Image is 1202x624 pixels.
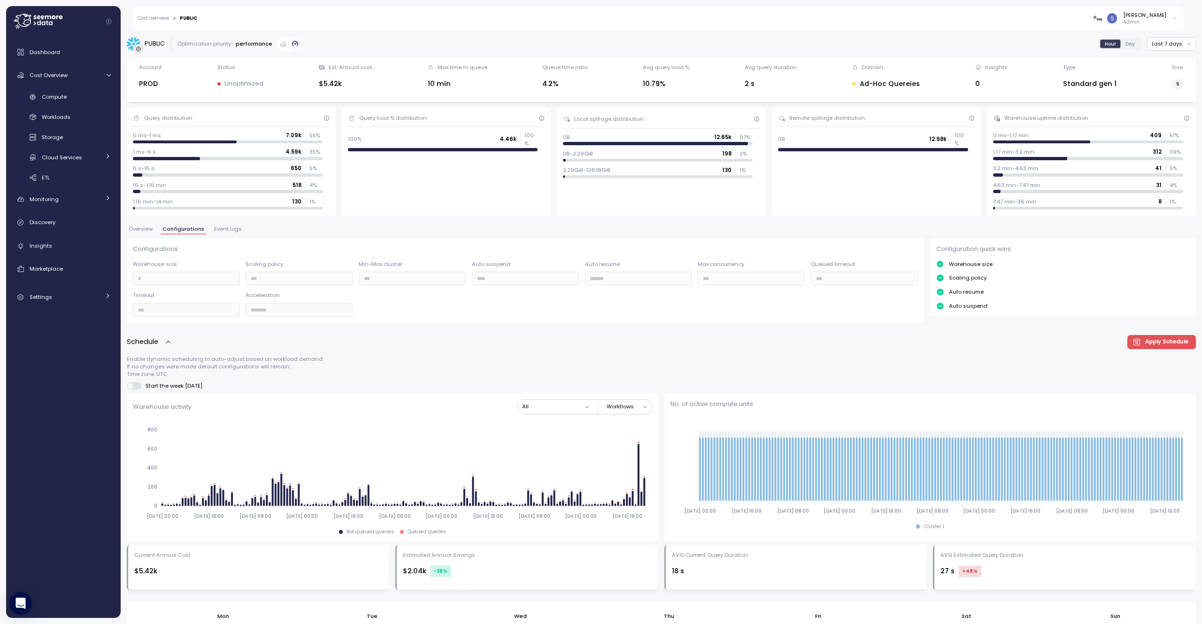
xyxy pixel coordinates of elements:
tspan: [DATE] 00:00 [146,513,178,519]
p: 97 % [740,133,753,141]
tspan: [DATE] 00:00 [1102,508,1134,514]
div: [PERSON_NAME] [1123,11,1166,19]
div: Estimated Annual Savings [403,551,475,559]
div: Queue time ratio [542,63,587,71]
div: Open Intercom Messenger [9,592,32,615]
tspan: [DATE] 16:00 [612,513,642,519]
div: 10 min [428,78,487,89]
div: AVG Estimated Query Duration [940,551,1023,559]
p: Scaling policy [246,260,353,268]
a: Cost Overview [10,66,117,85]
tspan: [DATE] 00:00 [425,513,457,519]
p: 518 [293,181,301,189]
img: 676124322ce2d31a078e3b71.PNG [1093,13,1103,23]
a: Discovery [10,213,117,232]
p: 0 ms-1 ms [133,132,161,139]
p: 100% [348,135,362,143]
div: Est. Annual cost [329,63,372,71]
span: Configurations [162,226,204,232]
p: 8 [1158,198,1162,205]
tspan: 600 [147,446,157,452]
p: 0 ms-1.17 min [993,132,1029,139]
p: 4.46k [500,135,516,143]
div: $2.04k [403,566,652,577]
div: -38 % [430,566,451,577]
span: Workloads [42,113,70,121]
button: Workflows [602,400,652,413]
a: Monitoring [10,190,117,209]
div: Not queued queries [347,529,394,535]
button: Collapse navigation [103,18,115,25]
p: Configuration quick wins [936,244,1011,254]
span: S [1176,79,1179,89]
tspan: [DATE] 08:00 [518,513,550,519]
p: No. of active compute units [670,399,1190,409]
p: Auto resume [585,260,692,268]
button: Last 7 days [1147,37,1196,51]
div: AVG Current Query Duration [672,551,748,559]
span: ETL [42,174,50,181]
p: 4.59k [285,148,301,156]
tspan: [DATE] 16:00 [1149,508,1179,514]
div: Optimization priority: [177,40,232,47]
p: Sun [1110,612,1120,620]
div: Avg query duration [745,63,797,71]
div: Max time in queue [438,63,487,71]
div: Cluster 1 [924,523,944,530]
a: Workloads [10,109,117,125]
div: PROD [139,78,162,89]
tspan: [DATE] 00:00 [564,513,596,519]
a: Settings [10,288,117,307]
button: Schedule [127,336,172,347]
div: Avg query load % [643,63,689,71]
p: Thu [664,612,674,620]
div: Type [1063,63,1075,71]
p: 1.17 min-3.2 min [993,148,1034,156]
tspan: 0 [154,503,157,509]
p: Wed [514,612,527,620]
p: 409 [1150,132,1162,139]
div: Local spillage distribution [574,115,644,123]
p: Warehouse activity [133,402,192,412]
p: Max concurrency [698,260,805,268]
div: PUBLIC [180,16,197,21]
p: Tue [367,612,378,620]
tspan: [DATE] 16:00 [1010,508,1040,514]
div: PUBLIC [145,39,165,48]
div: Queued queries [408,529,446,535]
p: 16 s-1.16 min [133,181,166,189]
div: Insights [985,63,1008,71]
p: 41 [1155,164,1162,172]
div: $5.42k [134,566,384,577]
span: Cloud Services [42,154,82,161]
tspan: [DATE] 16:00 [194,513,224,519]
span: Marketplace [30,265,63,273]
a: Dashboard [10,43,117,62]
p: Enable dynamic scheduling to auto-adjust based on workload demand. If no changes were made defaul... [127,355,1196,378]
p: 0B [563,133,570,141]
p: 198 [722,150,732,157]
p: Auto suspend [949,302,987,310]
p: 100 % [524,132,538,147]
p: performance [236,40,272,47]
p: Configurations [133,244,918,254]
a: Insights [10,236,117,255]
button: Apply Schedule [1127,335,1196,349]
span: Day [1125,40,1135,47]
p: Warehouse size [133,260,240,268]
span: Hour [1105,40,1116,47]
p: 100 % [955,132,968,147]
span: Event logs [214,226,242,232]
p: 39 % [1170,148,1183,156]
div: 10.79% [643,78,689,89]
a: Cloud Services [10,149,117,165]
div: 18 s [672,566,921,577]
p: Min-Max cluster [359,260,466,268]
tspan: [DATE] 08:00 [777,508,809,514]
tspan: [DATE] 00:00 [286,513,318,519]
div: 2 s [745,78,797,89]
tspan: [DATE] 08:00 [1056,508,1088,514]
p: 1 ms-6 s [133,148,156,156]
span: Monitoring [30,195,59,203]
div: Remote spillage distribution [789,114,865,122]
